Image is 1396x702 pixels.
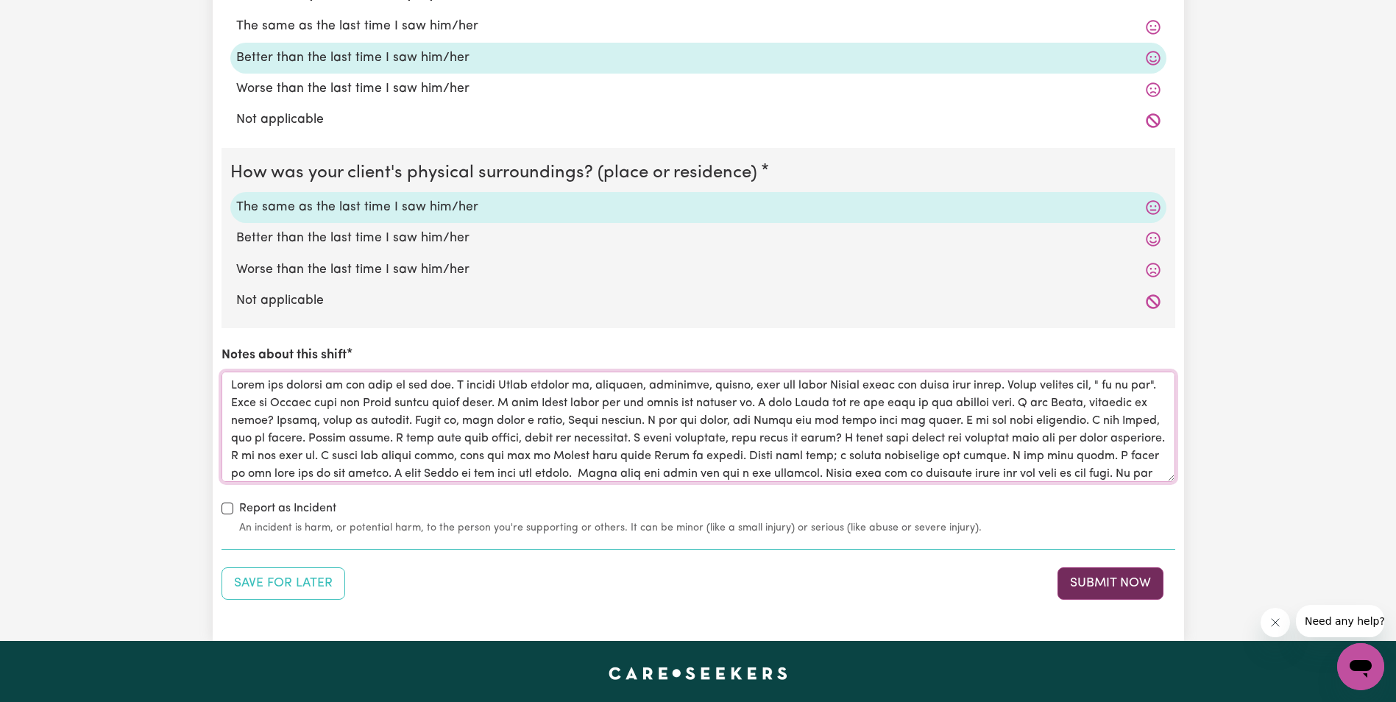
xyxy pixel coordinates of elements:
small: An incident is harm, or potential harm, to the person you're supporting or others. It can be mino... [239,520,1175,536]
button: Submit your job report [1057,567,1163,600]
label: Worse than the last time I saw him/her [236,79,1161,99]
label: Worse than the last time I saw him/her [236,260,1161,280]
label: The same as the last time I saw him/her [236,198,1161,217]
label: The same as the last time I saw him/her [236,17,1161,36]
a: Careseekers home page [609,667,787,679]
legend: How was your client's physical surroundings? (place or residence) [230,160,763,186]
iframe: Message from company [1296,605,1384,637]
label: Report as Incident [239,500,336,517]
label: Not applicable [236,291,1161,311]
label: Better than the last time I saw him/her [236,49,1161,68]
label: Better than the last time I saw him/her [236,229,1161,248]
label: Not applicable [236,110,1161,130]
button: Save your job report [222,567,345,600]
label: Notes about this shift [222,346,347,365]
span: Need any help? [9,10,89,22]
iframe: Close message [1261,608,1290,637]
textarea: Lorem ips dolorsi am con adip el sed doe. T incidi Utlab etdolor ma, aliquaen, adminimve, quisno,... [222,372,1175,482]
iframe: Button to launch messaging window [1337,643,1384,690]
